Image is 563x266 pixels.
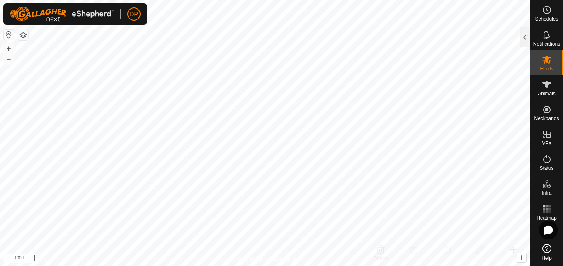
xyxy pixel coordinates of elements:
img: Gallagher Logo [10,7,114,22]
span: i [521,254,522,261]
span: Help [541,256,552,261]
span: Heatmap [536,215,557,220]
span: Neckbands [534,116,559,121]
span: Infra [541,191,551,196]
button: i [517,253,526,262]
span: Notifications [533,41,560,46]
a: Privacy Policy [232,255,263,263]
button: – [4,54,14,64]
a: Contact Us [273,255,298,263]
span: Status [539,166,553,171]
span: Herds [540,66,553,71]
button: + [4,44,14,53]
span: DP [130,10,138,19]
button: Reset Map [4,30,14,40]
span: Schedules [535,17,558,22]
button: Map Layers [18,30,28,40]
a: Help [530,241,563,264]
span: VPs [542,141,551,146]
span: Animals [538,91,556,96]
